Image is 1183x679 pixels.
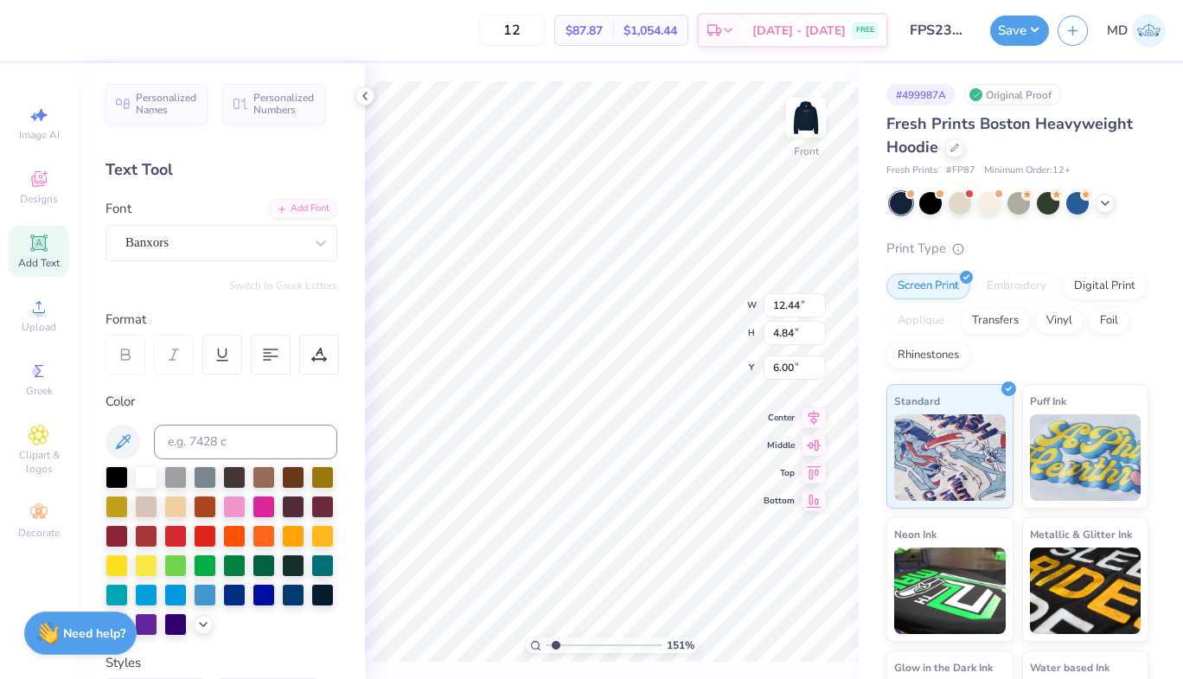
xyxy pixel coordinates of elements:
input: – – [478,15,546,46]
span: Add Text [18,256,60,270]
span: Top [764,467,795,479]
span: Fresh Prints Boston Heavyweight Hoodie [886,113,1133,157]
span: $1,054.44 [623,22,677,40]
span: MD [1107,21,1128,41]
span: Center [764,412,795,424]
label: Font [106,199,131,219]
div: Transfers [961,308,1030,334]
div: Text Tool [106,158,337,182]
span: Middle [764,439,795,452]
button: Save [990,16,1049,46]
div: # 499987A [886,84,956,106]
span: Fresh Prints [886,163,937,178]
span: Decorate [18,526,60,540]
div: Format [106,310,339,330]
span: FREE [856,24,874,36]
div: Original Proof [964,84,1061,106]
span: Bottom [764,495,795,507]
div: Foil [1089,308,1129,334]
div: Front [794,144,819,159]
span: Neon Ink [894,525,937,543]
div: Digital Print [1063,273,1147,299]
span: Designs [20,192,58,206]
span: Clipart & logos [9,448,69,476]
div: Styles [106,653,337,673]
div: Vinyl [1035,308,1084,334]
span: Metallic & Glitter Ink [1030,525,1132,543]
a: MD [1107,14,1166,48]
div: Applique [886,308,956,334]
input: Untitled Design [897,13,982,48]
span: Minimum Order: 12 + [984,163,1071,178]
img: Puff Ink [1030,414,1141,501]
strong: Need help? [63,625,125,642]
span: Greek [26,384,53,398]
span: Personalized Names [136,92,197,116]
div: Embroidery [975,273,1058,299]
span: [DATE] - [DATE] [752,22,846,40]
span: # FP87 [946,163,975,178]
div: Rhinestones [886,343,970,368]
span: Water based Ink [1030,658,1109,676]
div: Screen Print [886,273,970,299]
span: Puff Ink [1030,392,1066,410]
span: Image AI [19,128,60,142]
span: 151 % [667,637,694,653]
span: Standard [894,392,940,410]
img: Standard [894,414,1006,501]
img: Neon Ink [894,548,1006,634]
img: Front [789,100,823,135]
div: Add Font [269,199,337,219]
span: $87.87 [566,22,603,40]
input: e.g. 7428 c [154,425,337,459]
span: Glow in the Dark Ink [894,658,993,676]
div: Color [106,392,337,412]
span: Personalized Numbers [253,92,315,116]
img: Mads De Vera [1132,14,1166,48]
div: Print Type [886,239,1148,259]
span: Upload [22,320,56,334]
img: Metallic & Glitter Ink [1030,548,1141,634]
button: Switch to Greek Letters [229,279,337,292]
